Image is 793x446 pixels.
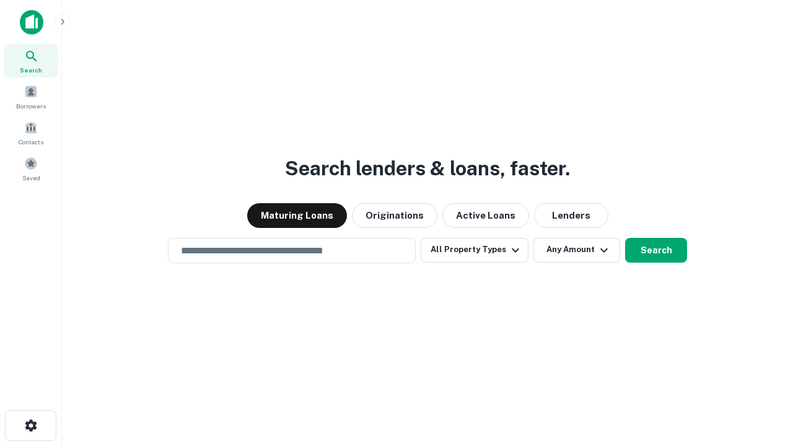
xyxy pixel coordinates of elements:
[442,203,529,228] button: Active Loans
[285,154,570,183] h3: Search lenders & loans, faster.
[625,238,687,263] button: Search
[16,101,46,111] span: Borrowers
[731,307,793,367] iframe: Chat Widget
[352,203,437,228] button: Originations
[22,173,40,183] span: Saved
[4,80,58,113] a: Borrowers
[247,203,347,228] button: Maturing Loans
[533,238,620,263] button: Any Amount
[4,152,58,185] a: Saved
[20,10,43,35] img: capitalize-icon.png
[19,137,43,147] span: Contacts
[4,44,58,77] a: Search
[20,65,42,75] span: Search
[4,116,58,149] a: Contacts
[421,238,528,263] button: All Property Types
[534,203,608,228] button: Lenders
